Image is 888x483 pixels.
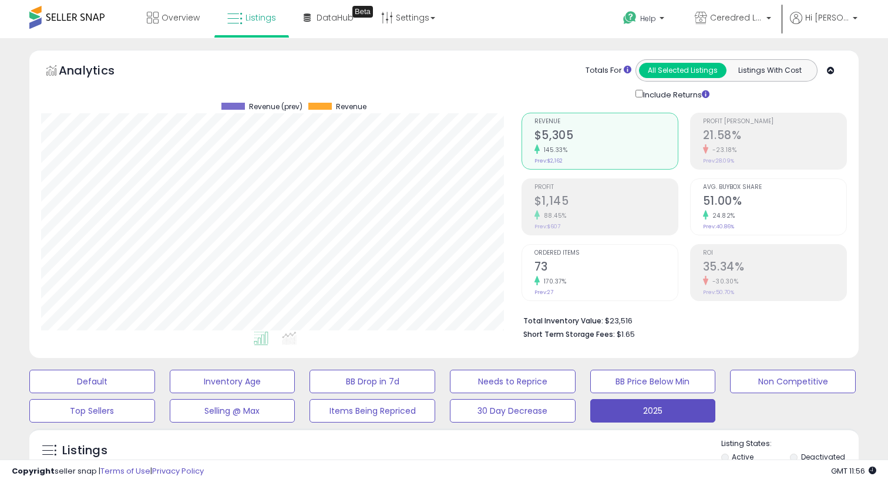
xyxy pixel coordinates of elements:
strong: Copyright [12,465,55,477]
div: Tooltip anchor [352,6,373,18]
a: Privacy Policy [152,465,204,477]
h2: 21.58% [703,129,846,144]
h2: $5,305 [534,129,678,144]
label: Active [732,452,754,462]
label: Deactivated [801,452,845,462]
div: seller snap | | [12,466,204,477]
h2: $1,145 [534,194,678,210]
small: 145.33% [540,146,568,154]
button: BB Drop in 7d [310,370,435,393]
button: BB Price Below Min [590,370,716,393]
small: 88.45% [540,211,567,220]
a: Help [614,2,676,38]
a: Hi [PERSON_NAME] [790,12,857,38]
h5: Analytics [59,62,137,82]
small: -30.30% [708,277,739,286]
span: ROI [703,250,846,256]
small: Prev: $2,162 [534,157,563,164]
button: Items Being Repriced [310,399,435,423]
p: Listing States: [721,438,859,450]
button: Inventory Age [170,370,295,393]
div: Totals For [586,65,631,76]
small: 24.82% [708,211,735,220]
div: Include Returns [627,87,724,101]
small: Prev: 27 [534,289,553,296]
a: Terms of Use [100,465,150,477]
span: Ceredred LLC [710,12,763,23]
span: Listings [245,12,276,23]
small: Prev: 50.70% [703,289,734,296]
button: Needs to Reprice [450,370,576,393]
small: Prev: $607 [534,223,560,230]
span: Revenue [336,103,366,111]
span: Profit [534,184,678,191]
button: Listings With Cost [726,63,813,78]
h2: 35.34% [703,260,846,276]
button: Top Sellers [29,399,155,423]
i: Get Help [623,11,637,25]
span: Revenue [534,119,678,125]
li: $23,516 [523,313,838,327]
button: Non Competitive [730,370,856,393]
h2: 51.00% [703,194,846,210]
small: Prev: 40.86% [703,223,734,230]
button: All Selected Listings [639,63,726,78]
span: DataHub [317,12,354,23]
h5: Listings [62,443,107,459]
span: Hi [PERSON_NAME] [805,12,849,23]
span: Overview [162,12,200,23]
h2: 73 [534,260,678,276]
span: 2025-10-14 11:56 GMT [831,465,876,477]
span: $1.65 [617,329,635,340]
button: 2025 [590,399,716,423]
b: Short Term Storage Fees: [523,329,615,339]
b: Total Inventory Value: [523,316,603,326]
button: Default [29,370,155,393]
span: Revenue (prev) [249,103,302,111]
button: 30 Day Decrease [450,399,576,423]
span: Profit [PERSON_NAME] [703,119,846,125]
small: -23.18% [708,146,737,154]
span: Help [640,13,656,23]
button: Selling @ Max [170,399,295,423]
span: Ordered Items [534,250,678,256]
span: Avg. Buybox Share [703,184,846,191]
small: 170.37% [540,277,567,286]
small: Prev: 28.09% [703,157,734,164]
